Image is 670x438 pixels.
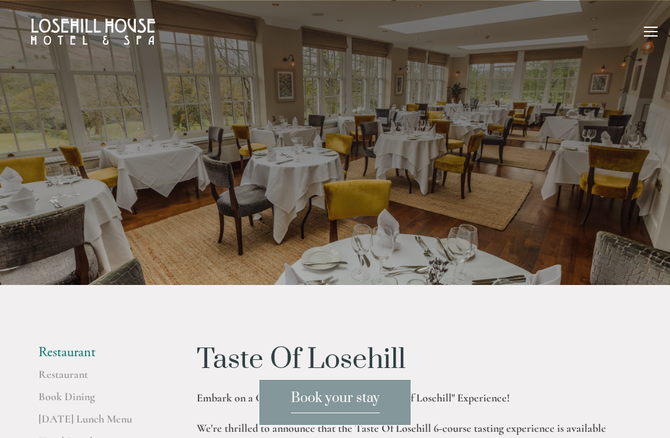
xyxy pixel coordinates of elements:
h1: Taste Of Losehill [197,344,632,375]
img: Losehill House [31,19,155,45]
span: Book your stay [291,390,380,413]
a: Restaurant [38,367,157,390]
li: Restaurant [38,344,157,361]
a: Book your stay [259,379,411,426]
